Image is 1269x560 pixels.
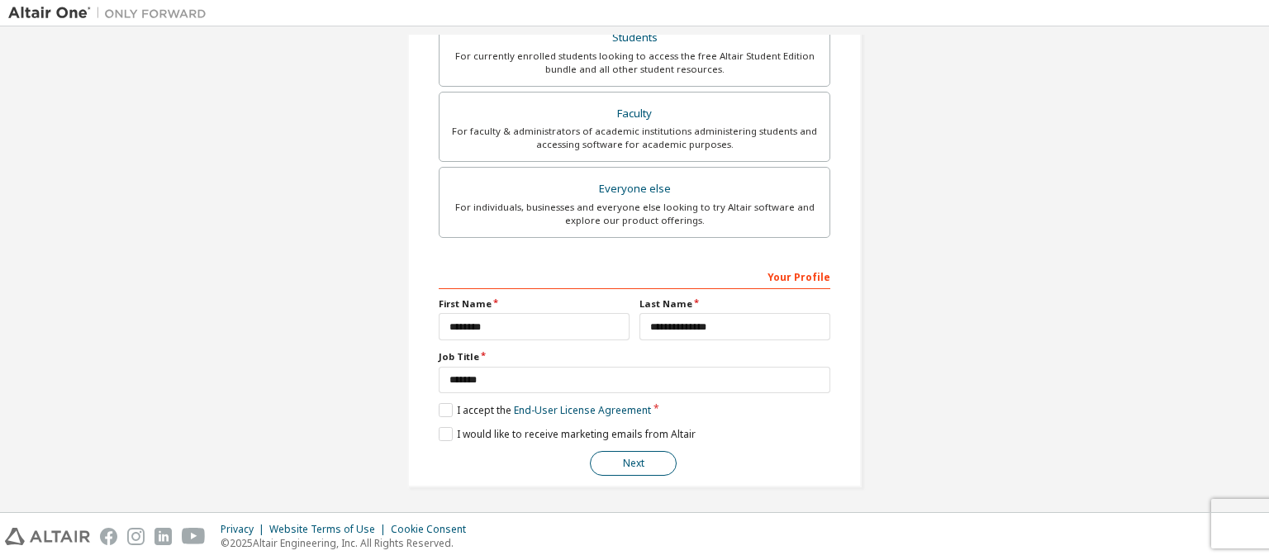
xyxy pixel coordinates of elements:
[439,427,696,441] label: I would like to receive marketing emails from Altair
[514,403,651,417] a: End-User License Agreement
[391,523,476,536] div: Cookie Consent
[439,403,651,417] label: I accept the
[8,5,215,21] img: Altair One
[590,451,677,476] button: Next
[639,297,830,311] label: Last Name
[182,528,206,545] img: youtube.svg
[449,178,820,201] div: Everyone else
[439,297,630,311] label: First Name
[221,536,476,550] p: © 2025 Altair Engineering, Inc. All Rights Reserved.
[449,125,820,151] div: For faculty & administrators of academic institutions administering students and accessing softwa...
[221,523,269,536] div: Privacy
[449,26,820,50] div: Students
[449,201,820,227] div: For individuals, businesses and everyone else looking to try Altair software and explore our prod...
[5,528,90,545] img: altair_logo.svg
[449,50,820,76] div: For currently enrolled students looking to access the free Altair Student Edition bundle and all ...
[439,350,830,363] label: Job Title
[154,528,172,545] img: linkedin.svg
[269,523,391,536] div: Website Terms of Use
[100,528,117,545] img: facebook.svg
[439,263,830,289] div: Your Profile
[449,102,820,126] div: Faculty
[127,528,145,545] img: instagram.svg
